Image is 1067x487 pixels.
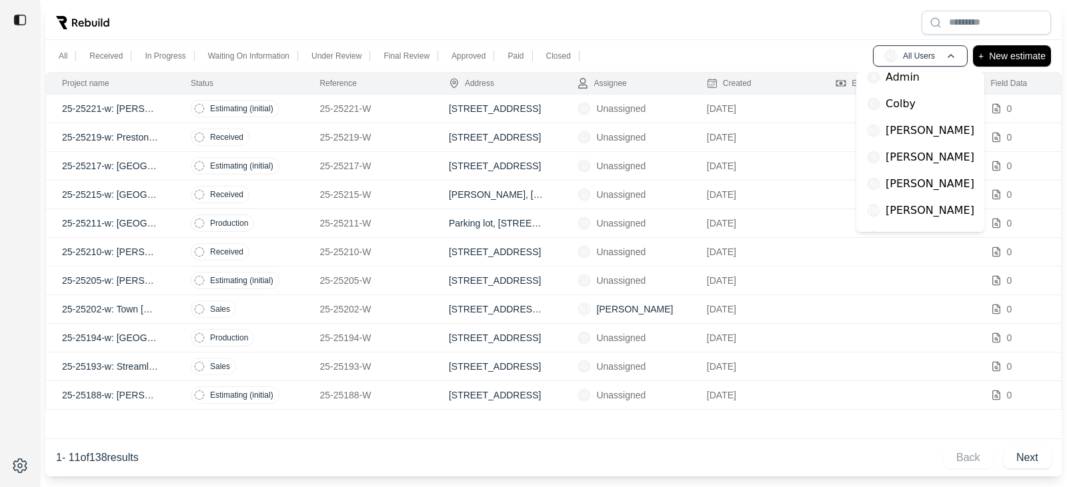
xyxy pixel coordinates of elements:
p: 0 [1007,388,1012,402]
p: Final Review [383,51,429,61]
td: [STREET_ADDRESS] [433,324,562,352]
p: Under Review [311,51,361,61]
p: Sales [210,304,230,314]
span: AO [867,124,880,137]
p: 25-25221-w: [PERSON_NAME]- Lumara Apartments [62,102,159,115]
p: Unassigned [596,331,646,344]
p: 25-25205-W [319,274,416,287]
p: Unassigned [596,188,646,201]
div: Created [707,78,752,89]
td: [PERSON_NAME], [STREET_ADDRESS] [433,181,562,209]
p: Unassigned [596,245,646,258]
p: [DATE] [707,131,804,144]
p: 25-25215-w: [GEOGRAPHIC_DATA][PERSON_NAME] [62,188,159,201]
p: [DATE] [707,188,804,201]
td: [STREET_ADDRESS] [433,95,562,123]
p: Unassigned [596,217,646,230]
p: 25-25217-W [319,159,416,173]
p: [PERSON_NAME] [886,176,974,192]
p: Unassigned [596,131,646,144]
p: 25-25194-w: [GEOGRAPHIC_DATA] 3146 214 [62,331,159,344]
p: 25-25219-W [319,131,416,144]
p: 0 [1007,360,1012,373]
p: 25-25215-W [319,188,416,201]
p: Estimating (initial) [210,390,273,400]
span: U [578,274,591,287]
p: [DATE] [707,302,804,316]
p: 25-25193-W [319,360,416,373]
p: [DATE] [707,388,804,402]
p: Received [89,51,123,61]
div: Reference [319,78,356,89]
p: 25-25205-w: [PERSON_NAME] [62,274,159,287]
p: Estimating (initial) [210,161,273,171]
p: [PERSON_NAME] [886,203,974,219]
p: 0 [1007,302,1012,316]
p: Received [210,132,243,143]
p: 25-25202-w: Town [GEOGRAPHIC_DATA] [62,302,159,316]
span: U [578,388,591,402]
p: All Users [903,51,935,61]
td: [STREET_ADDRESS] [433,152,562,181]
p: [DATE] [707,217,804,230]
p: Unassigned [596,360,646,373]
span: NJ [578,302,591,316]
p: 25-25211-w: [GEOGRAPHIC_DATA] [62,217,159,230]
p: 25-25194-W [319,331,416,344]
p: Sales [210,361,230,372]
p: Approved [451,51,485,61]
button: +New estimate [973,45,1051,67]
img: Rebuild [56,16,109,29]
td: [STREET_ADDRESS] [433,381,562,410]
td: [STREET_ADDRESS] [433,352,562,381]
img: toggle sidebar [13,13,27,27]
p: 25-25221-W [319,102,416,115]
p: 0 [1007,188,1012,201]
p: [PERSON_NAME] [886,229,974,245]
button: AUAll Users [873,45,968,67]
span: C [867,97,880,111]
div: Assignee [578,78,626,89]
p: [DATE] [707,274,804,287]
p: 25-25210-W [319,245,416,258]
p: In Progress [145,51,185,61]
span: U [578,245,591,258]
div: Status [191,78,213,89]
span: U [578,131,591,144]
p: Received [210,246,243,257]
span: DM [867,231,880,244]
p: 0 [1007,217,1012,230]
p: Unassigned [596,102,646,115]
p: 1 - 11 of 138 results [56,450,139,466]
p: All [59,51,67,61]
p: 0 [1007,274,1012,287]
p: Unassigned [596,274,646,287]
p: [DATE] [707,102,804,115]
button: Next [1004,447,1051,468]
p: Closed [546,51,571,61]
p: Unassigned [596,388,646,402]
span: TW [867,204,880,217]
p: 25-25211-W [319,217,416,230]
span: U [578,331,591,344]
p: Estimating (initial) [210,275,273,286]
p: 0 [1007,102,1012,115]
span: U [578,102,591,115]
span: R [867,151,880,164]
p: Admin [886,69,920,85]
span: AU [884,49,898,63]
div: Address [449,78,494,89]
p: Production [210,218,248,229]
p: [DATE] [707,331,804,344]
p: Estimating (initial) [210,103,273,114]
td: [STREET_ADDRESS][PERSON_NAME] [433,295,562,324]
p: [PERSON_NAME] [886,123,974,139]
p: Production [210,332,248,343]
p: Unassigned [596,159,646,173]
p: Colby [886,96,916,112]
td: Parking lot, [STREET_ADDRESS] [433,209,562,238]
span: U [578,188,591,201]
p: New estimate [989,48,1046,64]
span: U [578,217,591,230]
p: 25-25219-w: Preston At [GEOGRAPHIC_DATA] 1425 [62,131,159,144]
